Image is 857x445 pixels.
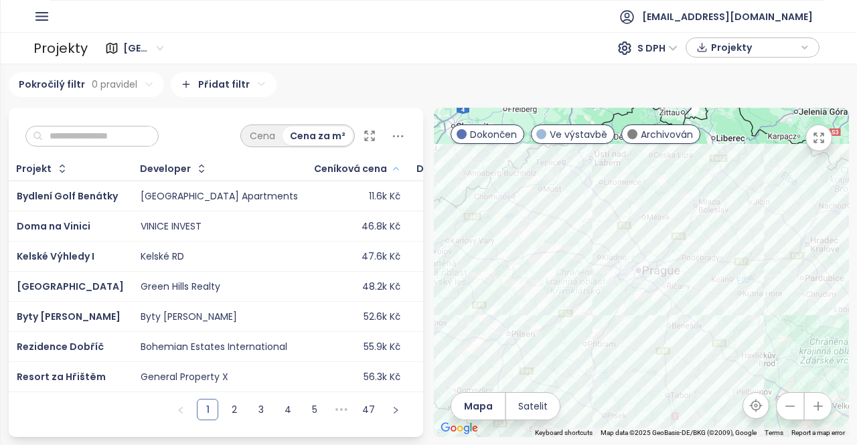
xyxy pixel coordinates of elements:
div: Cena za m² [283,126,353,145]
div: button [693,37,812,58]
li: Předchozí strana [170,399,191,420]
div: Ceníková cena [314,165,387,173]
span: left [177,406,185,414]
a: [GEOGRAPHIC_DATA] [17,280,124,293]
img: Google [437,420,481,437]
span: Dokončen [470,127,517,142]
a: Bydlení Golf Benátky [17,189,118,203]
span: S DPH [637,38,678,58]
li: Následující strana [385,399,406,420]
a: 3 [251,399,271,420]
div: Developer [140,165,191,173]
div: VINICE INVEST [141,221,202,233]
span: 0 pravidel [92,77,137,92]
div: 52.6k Kč [364,311,400,323]
button: left [170,399,191,420]
div: Green Hills Realty [141,281,220,293]
a: 2 [224,399,244,420]
div: Bohemian Estates International [141,341,287,353]
a: Byty [PERSON_NAME] [17,310,121,323]
a: Report a map error [791,429,845,436]
a: 4 [278,399,298,420]
button: right [385,399,406,420]
div: Přidat filtr [171,72,277,97]
button: Satelit [506,393,560,420]
span: [EMAIL_ADDRESS][DOMAIN_NAME] [642,1,813,33]
div: Kelské RD [141,251,184,263]
a: Doma na Vinici [17,219,90,233]
a: Rezidence Dobříč [17,340,104,353]
div: 55.9k Kč [364,341,400,353]
li: Následujících 5 stran [331,399,352,420]
li: 1 [197,399,218,420]
span: Satelit [518,399,548,414]
span: Mapa [464,399,493,414]
a: Kelské Výhledy I [17,250,94,263]
div: Projekty [33,35,88,62]
li: 47 [358,399,380,420]
div: 47.6k Kč [362,251,400,263]
li: 3 [250,399,272,420]
li: 4 [277,399,299,420]
div: Byty [PERSON_NAME] [141,311,237,323]
a: Terms (opens in new tab) [765,429,783,436]
div: Dostupné jednotky [416,161,530,177]
div: 56.3k Kč [364,371,400,383]
span: Ve výstavbě [550,127,607,142]
div: 48.2k Kč [362,281,400,293]
span: Archivován [641,127,693,142]
li: 5 [304,399,325,420]
button: Keyboard shortcuts [535,428,593,438]
li: 2 [224,399,245,420]
span: Map data ©2025 GeoBasis-DE/BKG (©2009), Google [601,429,757,436]
a: 5 [305,399,325,420]
a: 1 [198,399,218,420]
a: Resort za Hřištěm [17,370,106,383]
div: General Property X [141,371,228,383]
span: Středočeský kraj [123,38,163,58]
div: Projekt [16,165,52,173]
div: Pokročilý filtr [9,72,164,97]
div: [GEOGRAPHIC_DATA] Apartments [141,191,298,203]
a: 47 [358,399,379,420]
div: 11.6k Kč [369,191,400,203]
span: right [392,406,400,414]
span: ••• [331,399,352,420]
div: 46.8k Kč [362,221,400,233]
span: Projekty [711,37,797,58]
button: Mapa [451,393,505,420]
div: Cena [242,126,283,145]
span: Dostupné jednotky [416,165,511,173]
a: Open this area in Google Maps (opens a new window) [437,420,481,437]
